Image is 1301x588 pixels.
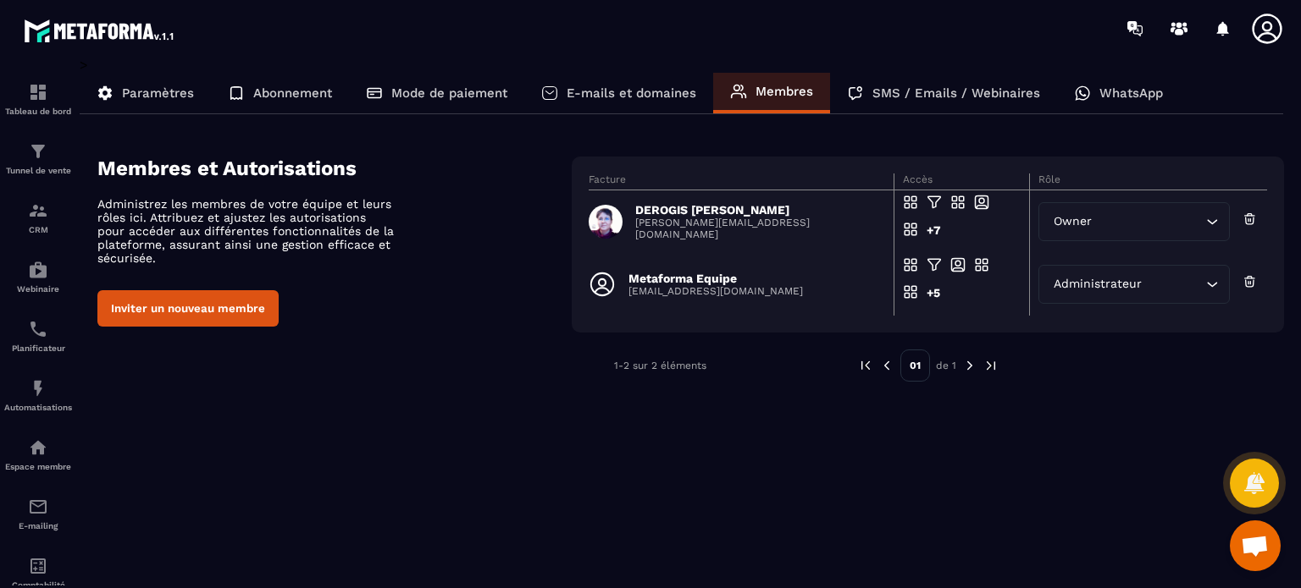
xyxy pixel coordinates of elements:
[4,365,72,425] a: automationsautomationsAutomatisations
[628,272,803,285] p: Metaforma Equipe
[872,85,1040,101] p: SMS / Emails / Webinaires
[4,306,72,365] a: schedulerschedulerPlanificateur
[983,358,999,373] img: next
[97,197,394,265] p: Administrez les membres de votre équipe et leurs rôles ici. Attribuez et ajustez les autorisation...
[635,217,883,240] p: [PERSON_NAME][EMAIL_ADDRESS][DOMAIN_NAME]
[962,358,977,373] img: next
[614,360,706,371] p: 1-2 sur 2 éléments
[858,358,873,373] img: prev
[4,166,72,175] p: Tunnel de vente
[28,260,48,280] img: automations
[24,15,176,46] img: logo
[4,284,72,294] p: Webinaire
[1049,212,1095,231] span: Owner
[756,84,813,99] p: Membres
[4,343,72,353] p: Planificateur
[927,284,942,311] div: +5
[28,556,48,576] img: accountant
[1038,202,1229,241] div: Search for option
[936,359,956,372] p: de 1
[28,497,48,517] img: email
[635,203,883,217] p: DEROGIS [PERSON_NAME]
[4,225,72,234] p: CRM
[4,247,72,306] a: automationsautomationsWebinaire
[4,521,72,530] p: E-mailing
[122,85,194,101] p: Paramètres
[628,285,803,297] p: [EMAIL_ADDRESS][DOMAIN_NAME]
[4,69,72,129] a: formationformationTableau de bord
[589,173,894,190] th: Facture
[1030,173,1267,190] th: Rôle
[1099,85,1163,101] p: WhatsApp
[4,462,72,471] p: Espace membre
[4,129,72,188] a: formationformationTunnel de vente
[97,157,572,180] h4: Membres et Autorisations
[4,425,72,484] a: automationsautomationsEspace membre
[28,437,48,458] img: automations
[80,57,1284,407] div: >
[28,141,48,162] img: formation
[253,85,332,101] p: Abonnement
[97,290,279,327] button: Inviter un nouveau membre
[4,484,72,543] a: emailemailE-mailing
[1230,520,1281,571] a: Ouvrir le chat
[28,319,48,339] img: scheduler
[391,85,507,101] p: Mode de paiement
[28,378,48,398] img: automations
[4,403,72,412] p: Automatisations
[894,173,1030,190] th: Accès
[28,201,48,221] img: formation
[4,188,72,247] a: formationformationCRM
[1038,265,1229,304] div: Search for option
[567,85,696,101] p: E-mails et domaines
[1095,212,1201,231] input: Search for option
[1145,275,1201,294] input: Search for option
[900,349,930,382] p: 01
[927,222,942,249] div: +7
[4,107,72,116] p: Tableau de bord
[28,82,48,102] img: formation
[1049,275,1145,294] span: Administrateur
[879,358,894,373] img: prev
